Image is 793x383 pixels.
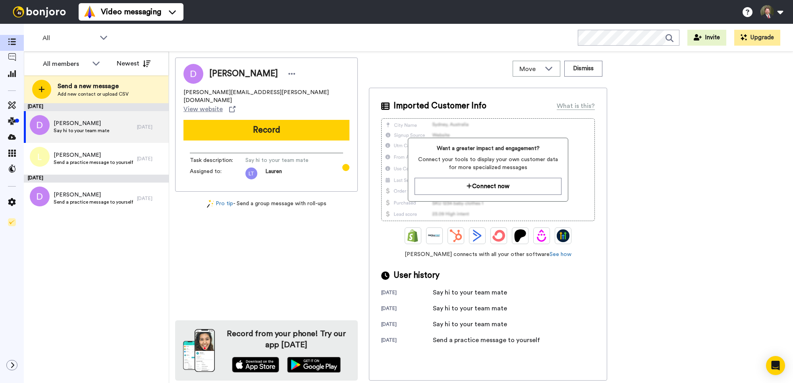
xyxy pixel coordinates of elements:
img: d.png [30,187,50,206]
img: Shopify [407,229,419,242]
div: [DATE] [381,305,433,313]
span: Send a new message [58,81,129,91]
div: [DATE] [381,321,433,329]
span: Want a greater impact and engagement? [415,144,561,152]
span: Send a practice message to yourself [54,199,133,205]
div: [DATE] [137,124,165,130]
span: Say hi to your team mate [245,156,321,164]
img: Image of David macauley [183,64,203,84]
img: magic-wand.svg [207,200,214,208]
span: [PERSON_NAME] [54,119,109,127]
div: Open Intercom Messenger [766,356,785,375]
img: Checklist.svg [8,218,16,226]
img: d.png [30,115,50,135]
span: [PERSON_NAME] connects with all your other software [381,250,595,258]
a: Pro tip [207,200,233,208]
div: Say hi to your team mate [433,319,507,329]
span: Lauren [265,167,282,179]
button: Dismiss [564,61,602,77]
span: Video messaging [101,6,161,17]
img: GoHighLevel [557,229,569,242]
div: Tooltip anchor [342,164,349,171]
span: [PERSON_NAME] [54,191,133,199]
a: View website [183,104,235,114]
div: [DATE] [381,337,433,345]
img: download [183,329,215,372]
span: Send a practice message to yourself [54,159,133,166]
img: l.png [30,147,50,167]
h4: Record from your phone! Try our app [DATE] [223,328,350,350]
span: Say hi to your team mate [54,127,109,134]
button: Newest [111,56,156,71]
span: Move [519,64,541,74]
div: [DATE] [24,103,169,111]
div: Say hi to your team mate [433,288,507,297]
button: Invite [687,30,726,46]
div: Send a practice message to yourself [433,335,540,345]
span: Connect your tools to display your own customer data for more specialized messages [415,156,561,171]
button: Record [183,120,349,140]
img: ConvertKit [492,229,505,242]
span: [PERSON_NAME][EMAIL_ADDRESS][PERSON_NAME][DOMAIN_NAME] [183,89,349,104]
div: All members [43,59,88,69]
span: [PERSON_NAME] [209,68,278,80]
button: Upgrade [734,30,780,46]
div: What is this? [557,101,595,111]
img: ActiveCampaign [471,229,484,242]
span: User history [394,269,440,281]
img: Patreon [514,229,527,242]
img: lt.png [245,167,257,179]
div: Say hi to your team mate [433,304,507,313]
div: [DATE] [137,195,165,202]
span: All [42,33,96,43]
span: [PERSON_NAME] [54,151,133,159]
div: [DATE] [137,156,165,162]
img: vm-color.svg [83,6,96,18]
div: [DATE] [24,175,169,183]
img: Drip [535,229,548,242]
img: Hubspot [450,229,462,242]
a: See how [550,252,571,257]
span: Task description : [190,156,245,164]
div: [DATE] [381,289,433,297]
span: Assigned to: [190,167,245,179]
button: Connect now [415,178,561,195]
div: - Send a group message with roll-ups [175,200,358,208]
img: Ontraport [428,229,441,242]
span: Imported Customer Info [394,100,486,112]
span: View website [183,104,223,114]
img: playstore [287,357,341,373]
img: bj-logo-header-white.svg [10,6,69,17]
span: Add new contact or upload CSV [58,91,129,97]
img: appstore [232,357,279,373]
